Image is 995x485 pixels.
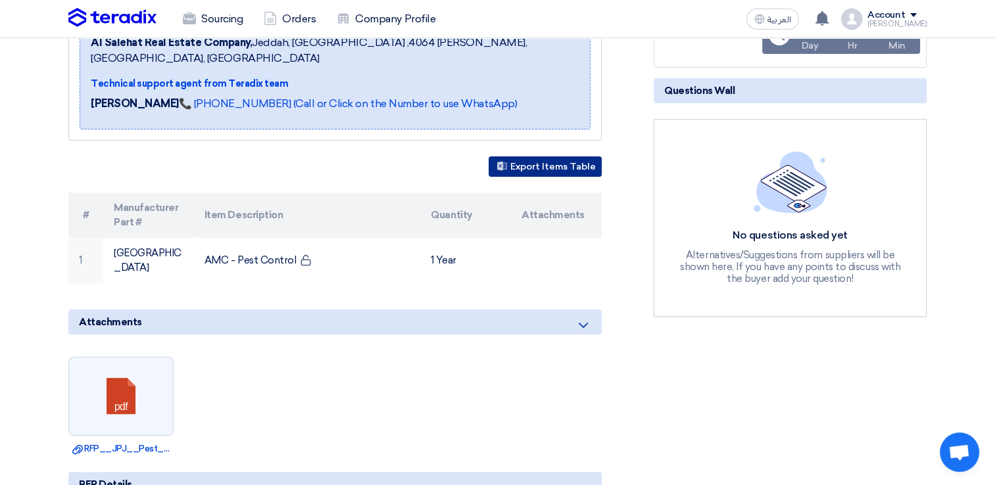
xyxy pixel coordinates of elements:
[679,249,902,285] div: Alternatives/Suggestions from suppliers will be shown here, If you have any points to discuss wit...
[754,151,827,213] img: empty_state_list.svg
[68,8,157,28] img: Teradix logo
[72,442,170,455] a: RFP__JPJ__Pest_control.pdf
[179,97,517,110] a: 📞 [PHONE_NUMBER] (Call or Click on the Number to use WhatsApp)
[511,193,602,238] th: Attachments
[940,432,979,472] div: Open chat
[867,10,905,21] div: Account
[489,156,602,177] button: Export Items Table
[68,193,103,238] th: #
[841,9,862,30] img: profile_test.png
[172,5,253,34] a: Sourcing
[767,15,791,24] span: العربية
[888,39,906,53] div: Min
[253,5,326,34] a: Orders
[848,39,857,53] div: Hr
[746,9,799,30] button: العربية
[679,229,902,242] div: No questions asked yet
[103,193,194,238] th: Manufacturer Part #
[420,238,511,283] td: 1 Year
[91,35,579,66] span: Jeddah, [GEOGRAPHIC_DATA] ,4064 [PERSON_NAME], [GEOGRAPHIC_DATA], [GEOGRAPHIC_DATA]
[326,5,446,34] a: Company Profile
[91,77,579,91] div: Technical support agent from Teradix team
[420,193,511,238] th: Quantity
[91,36,252,49] b: Al Salehat Real Estate Company,
[91,97,179,110] strong: [PERSON_NAME]
[194,193,421,238] th: Item Description
[867,20,927,28] div: [PERSON_NAME]
[801,39,818,53] div: Day
[664,83,735,98] span: Questions Wall
[103,238,194,283] td: [GEOGRAPHIC_DATA]
[79,315,142,329] span: Attachments
[194,238,421,283] td: AMC - Pest Control
[68,238,103,283] td: 1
